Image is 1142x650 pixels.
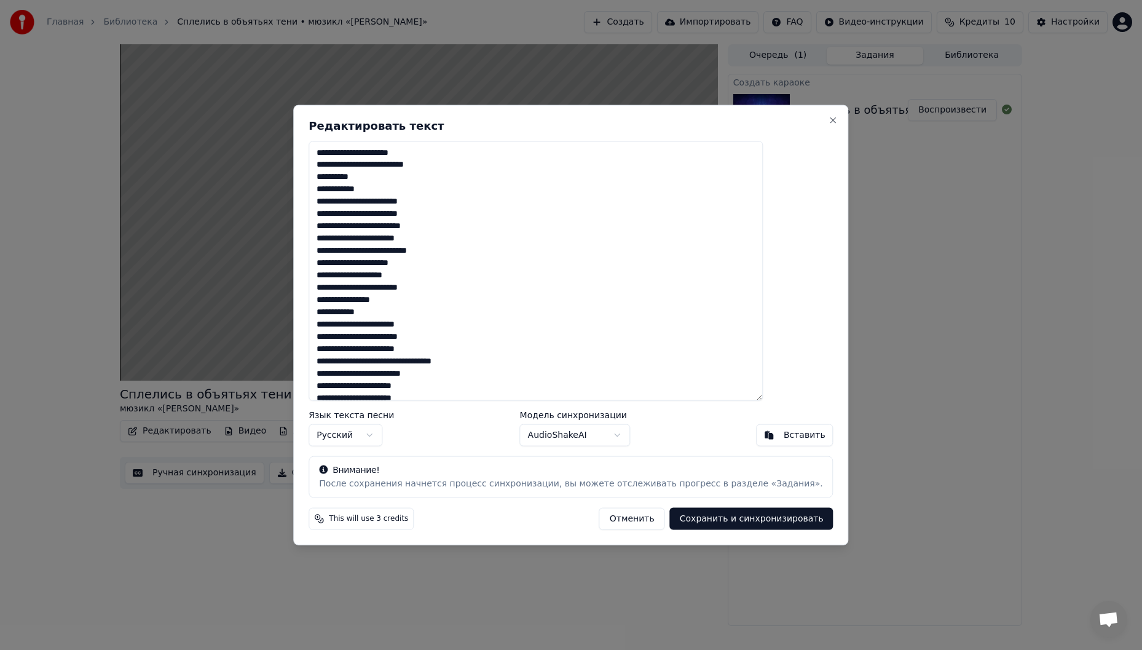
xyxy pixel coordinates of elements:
[520,411,631,419] label: Модель синхронизации
[670,508,833,530] button: Сохранить и синхронизировать
[319,478,822,490] div: После сохранения начнется процесс синхронизации, вы можете отслеживать прогресс в разделе «Задания».
[309,120,833,131] h2: Редактировать текст
[756,424,833,446] button: Вставить
[309,411,394,419] label: Язык текста песни
[599,508,665,530] button: Отменить
[319,464,822,477] div: Внимание!
[784,429,825,442] div: Вставить
[329,514,408,524] span: This will use 3 credits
